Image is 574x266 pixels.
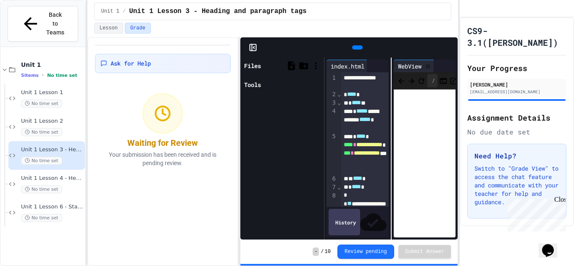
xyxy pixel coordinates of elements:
h1: CS9-3.1([PERSON_NAME]) [467,25,566,48]
div: 1 [326,74,337,90]
span: • [42,72,44,79]
span: No time set [21,185,62,193]
div: Chat with us now!Close [3,3,58,53]
button: Console [439,76,448,86]
span: Fold line [337,91,341,97]
div: 8 [326,192,337,208]
span: Unit 1 Lesson 4 - Headlines Lab [21,175,83,182]
div: History [329,209,360,235]
button: Back to Teams [8,6,78,42]
span: Fold line [337,184,341,190]
span: / [321,248,324,255]
span: Unit 1 Lesson 2 [21,118,83,125]
button: Refresh [417,76,426,86]
h2: Assignment Details [467,112,566,124]
iframe: chat widget [539,232,566,258]
span: Unit 1 Lesson 3 - Heading and paragraph tags [21,146,83,153]
div: [EMAIL_ADDRESS][DOMAIN_NAME] [470,89,564,95]
span: Unit 1 [101,8,119,15]
p: Your submission has been received and is pending review. [100,150,226,167]
div: 2 [326,90,337,99]
span: 10 [325,248,331,255]
span: / [123,8,126,15]
button: Review pending [337,245,394,259]
iframe: chat widget [504,196,566,232]
span: Fold line [337,99,341,106]
span: Back [397,75,405,86]
span: No time set [21,128,62,136]
div: 7 [326,183,337,192]
div: / [427,74,437,87]
button: Submit Answer [398,245,451,258]
span: 5 items [21,73,39,78]
span: Unit 1 Lesson 1 [21,89,83,96]
span: Back to Teams [45,11,65,37]
span: Ask for Help [111,59,151,68]
h3: Need Help? [474,151,559,161]
button: Lesson [94,23,123,34]
div: WebView [394,62,426,71]
span: Unit 1 Lesson 6 - Stations 1 [21,203,83,211]
div: Tools [244,80,261,89]
div: No due date set [467,127,566,137]
span: Forward [407,75,416,86]
div: WebView [394,60,439,72]
span: No time set [21,100,62,108]
div: index.html [326,62,369,71]
span: Unit 1 Lesson 3 - Heading and paragraph tags [129,6,306,16]
iframe: Web Preview [394,90,456,238]
div: 4 [326,107,337,132]
span: No time set [21,157,62,165]
h2: Your Progress [467,62,566,74]
span: Unit 1 [21,61,83,68]
div: Waiting for Review [127,137,198,149]
span: - [313,248,319,256]
div: Files [244,61,261,70]
div: 6 [326,175,337,183]
p: Switch to "Grade View" to access the chat feature and communicate with your teacher for help and ... [474,164,559,206]
span: Submit Answer [405,248,445,255]
div: 3 [326,99,337,107]
div: 5 [326,132,337,174]
button: Open in new tab [449,76,458,86]
div: index.html [326,60,373,72]
div: [PERSON_NAME] [470,81,564,88]
span: No time set [47,73,77,78]
button: Grade [125,23,151,34]
span: No time set [21,214,62,222]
